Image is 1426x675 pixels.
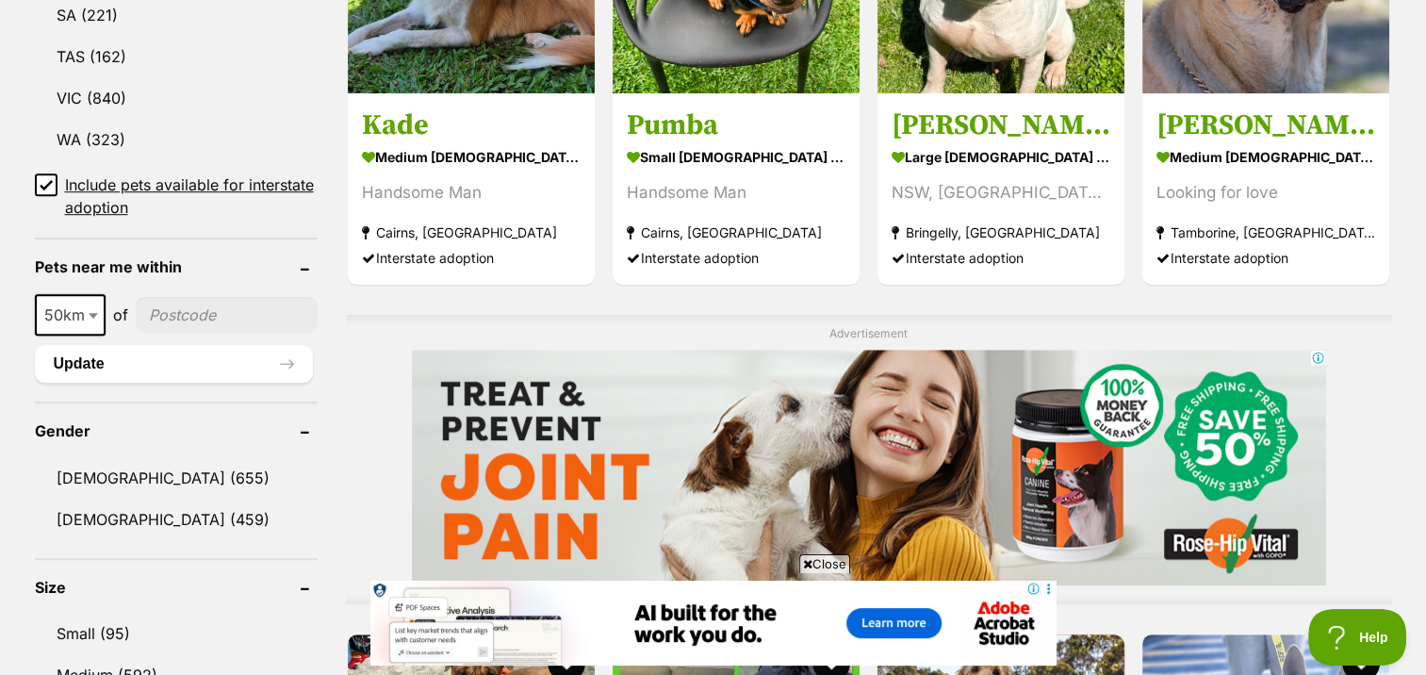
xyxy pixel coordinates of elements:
[613,93,860,285] a: Pumba small [DEMOGRAPHIC_DATA] Dog Handsome Man Cairns, [GEOGRAPHIC_DATA] Interstate adoption
[627,107,845,143] h3: Pumba
[35,120,318,159] a: WA (323)
[1142,93,1389,285] a: [PERSON_NAME] medium [DEMOGRAPHIC_DATA] Dog Looking for love Tamborine, [GEOGRAPHIC_DATA] Interst...
[362,107,581,143] h3: Kade
[892,245,1110,271] div: Interstate adoption
[35,422,318,439] header: Gender
[136,297,318,333] input: postcode
[892,107,1110,143] h3: [PERSON_NAME]
[370,581,1057,666] iframe: Advertisement
[35,345,313,383] button: Update
[35,37,318,76] a: TAS (162)
[627,245,845,271] div: Interstate adoption
[892,220,1110,245] strong: Bringelly, [GEOGRAPHIC_DATA]
[37,302,104,328] span: 50km
[627,220,845,245] strong: Cairns, [GEOGRAPHIC_DATA]
[35,258,318,275] header: Pets near me within
[35,173,318,219] a: Include pets available for interstate adoption
[348,93,595,285] a: Kade medium [DEMOGRAPHIC_DATA] Dog Handsome Man Cairns, [GEOGRAPHIC_DATA] Interstate adoption
[1156,180,1375,206] div: Looking for love
[362,180,581,206] div: Handsome Man
[346,315,1392,604] div: Advertisement
[35,579,318,596] header: Size
[35,614,318,653] a: Small (95)
[627,180,845,206] div: Handsome Man
[35,500,318,539] a: [DEMOGRAPHIC_DATA] (459)
[892,143,1110,171] strong: large [DEMOGRAPHIC_DATA] Dog
[799,554,850,573] span: Close
[1156,107,1375,143] h3: [PERSON_NAME]
[1156,143,1375,171] strong: medium [DEMOGRAPHIC_DATA] Dog
[362,220,581,245] strong: Cairns, [GEOGRAPHIC_DATA]
[412,350,1326,585] iframe: Advertisement
[1156,245,1375,271] div: Interstate adoption
[627,143,845,171] strong: small [DEMOGRAPHIC_DATA] Dog
[362,245,581,271] div: Interstate adoption
[65,173,318,219] span: Include pets available for interstate adoption
[892,180,1110,206] div: NSW, [GEOGRAPHIC_DATA] or [GEOGRAPHIC_DATA]
[1308,609,1407,666] iframe: Help Scout Beacon - Open
[35,458,318,498] a: [DEMOGRAPHIC_DATA] (655)
[35,78,318,118] a: VIC (840)
[877,93,1124,285] a: [PERSON_NAME] large [DEMOGRAPHIC_DATA] Dog NSW, [GEOGRAPHIC_DATA] or [GEOGRAPHIC_DATA] Bringelly,...
[1156,220,1375,245] strong: Tamborine, [GEOGRAPHIC_DATA]
[35,294,106,336] span: 50km
[113,304,128,326] span: of
[362,143,581,171] strong: medium [DEMOGRAPHIC_DATA] Dog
